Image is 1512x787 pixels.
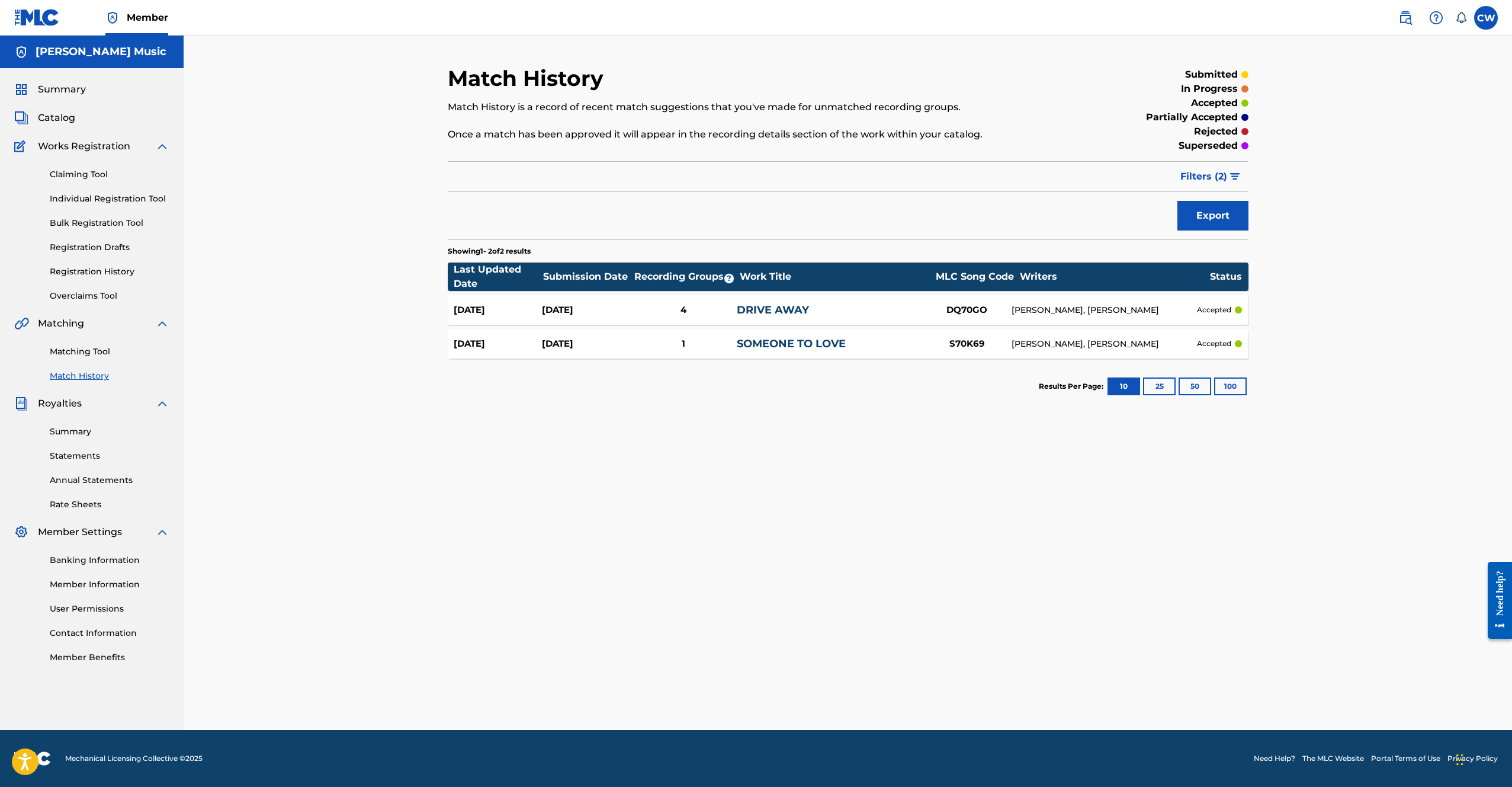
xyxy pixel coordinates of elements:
img: help [1429,11,1443,25]
div: Writers [1020,270,1209,284]
span: Member [127,11,168,24]
img: MLC Logo [14,9,60,26]
p: accepted [1191,96,1238,110]
img: expand [155,316,169,331]
a: Banking Information [50,554,169,567]
a: Statements [50,450,169,462]
a: User Permissions [50,603,169,615]
button: 25 [1143,377,1176,395]
img: Member Settings [14,525,28,539]
h2: Match History [448,65,609,92]
p: superseded [1179,139,1238,153]
p: Once a match has been approved it will appear in the recording details section of the work within... [448,127,1064,142]
div: MLC Song Code [930,270,1019,284]
div: Help [1424,6,1448,30]
a: SummarySummary [14,82,86,97]
span: ? [724,274,734,283]
div: S70K69 [923,337,1012,351]
img: expand [155,396,169,411]
img: Works Registration [14,139,30,153]
a: Annual Statements [50,474,169,487]
p: partially accepted [1146,110,1238,124]
span: Matching [38,316,84,331]
a: Registration Drafts [50,241,169,254]
img: expand [155,139,169,153]
a: Overclaims Tool [50,290,169,302]
div: Submission Date [543,270,632,284]
div: 4 [630,303,736,317]
span: Works Registration [38,139,130,153]
span: Summary [38,82,86,97]
span: Catalog [38,111,75,125]
div: Status [1210,270,1242,284]
a: Registration History [50,265,169,278]
p: submitted [1185,68,1238,82]
p: Showing 1 - 2 of 2 results [448,246,531,257]
h5: Luke White Music [36,45,166,59]
iframe: Chat Widget [1453,730,1512,787]
a: CatalogCatalog [14,111,75,125]
img: Catalog [14,111,28,125]
img: Accounts [14,45,28,59]
img: search [1398,11,1413,25]
div: [DATE] [454,337,542,351]
a: Member Benefits [50,651,169,664]
span: Filters ( 2 ) [1180,169,1227,184]
a: The MLC Website [1302,753,1364,764]
div: [DATE] [454,303,542,317]
div: Work Title [740,270,929,284]
img: Matching [14,316,29,331]
a: Member Information [50,578,169,591]
img: Top Rightsholder [105,11,120,25]
div: DQ70GO [923,303,1012,317]
a: Contact Information [50,627,169,639]
div: Last Updated Date [454,263,542,291]
a: Privacy Policy [1447,753,1498,764]
a: Summary [50,426,169,438]
div: Recording Groups [633,270,739,284]
img: expand [155,525,169,539]
span: Member Settings [38,525,122,539]
a: Portal Terms of Use [1371,753,1440,764]
div: [DATE] [542,337,630,351]
img: logo [14,751,51,766]
p: rejected [1194,124,1238,139]
a: Claiming Tool [50,168,169,181]
div: Notifications [1455,12,1467,24]
a: Bulk Registration Tool [50,217,169,229]
p: Results Per Page: [1039,381,1106,392]
div: 1 [630,337,736,351]
a: SOMEONE TO LOVE [737,337,846,350]
div: [PERSON_NAME], [PERSON_NAME] [1012,338,1198,350]
button: 100 [1214,377,1247,395]
img: Royalties [14,396,28,411]
a: Match History [50,370,169,382]
p: accepted [1197,305,1231,315]
div: User Menu [1474,6,1498,30]
img: filter [1230,173,1240,180]
div: [PERSON_NAME], [PERSON_NAME] [1012,304,1198,316]
p: Match History is a record of recent match suggestions that you've made for unmatched recording gr... [448,100,1064,114]
div: Drag [1456,742,1463,778]
button: Filters (2) [1173,162,1248,191]
div: [DATE] [542,303,630,317]
a: DRIVE AWAY [737,303,809,316]
button: 50 [1179,377,1211,395]
span: Royalties [38,396,82,411]
p: in progress [1181,82,1238,96]
a: Individual Registration Tool [50,193,169,205]
iframe: Resource Center [1479,553,1512,648]
p: accepted [1197,338,1231,349]
button: 10 [1107,377,1140,395]
a: Public Search [1394,6,1417,30]
a: Matching Tool [50,345,169,358]
span: Mechanical Licensing Collective © 2025 [65,753,203,764]
a: Rate Sheets [50,498,169,511]
a: Need Help? [1254,753,1295,764]
button: Export [1177,201,1248,231]
img: Summary [14,82,28,97]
